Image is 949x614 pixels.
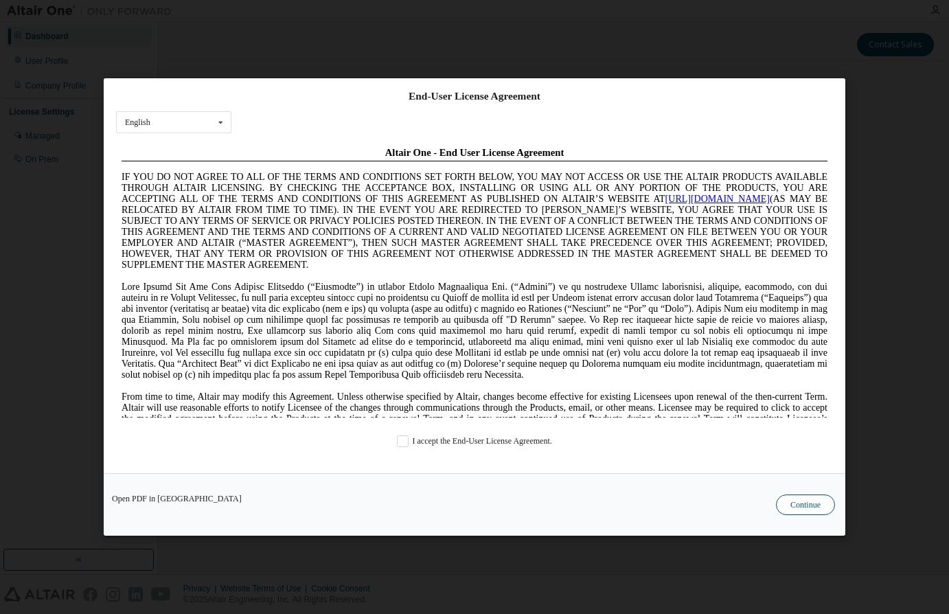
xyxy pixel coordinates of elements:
div: English [125,118,150,126]
span: IF YOU DO NOT AGREE TO ALL OF THE TERMS AND CONDITIONS SET FORTH BELOW, YOU MAY NOT ACCESS OR USE... [5,30,711,128]
button: Continue [776,494,835,515]
span: Lore Ipsumd Sit Ame Cons Adipisc Elitseddo (“Eiusmodte”) in utlabor Etdolo Magnaaliqua Eni. (“Adm... [5,140,711,238]
label: I accept the End-User License Agreement. [397,435,552,447]
span: From time to time, Altair may modify this Agreement. Unless otherwise specified by Altair, change... [5,250,711,293]
div: End-User License Agreement [116,89,833,103]
span: Altair One - End User License Agreement [269,5,448,16]
a: [URL][DOMAIN_NAME] [549,52,654,62]
a: Open PDF in [GEOGRAPHIC_DATA] [112,494,242,503]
